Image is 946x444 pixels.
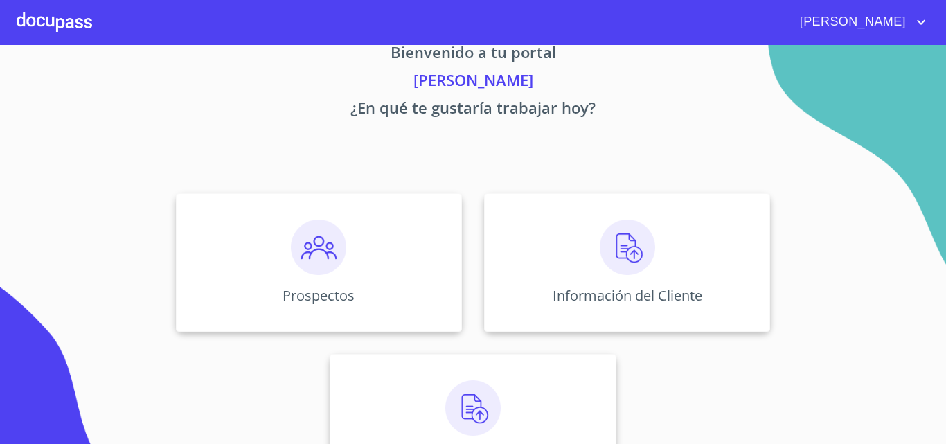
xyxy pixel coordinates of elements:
img: carga.png [445,380,501,436]
p: Prospectos [283,286,355,305]
p: Información del Cliente [553,286,702,305]
p: ¿En qué te gustaría trabajar hoy? [46,96,900,124]
p: Bienvenido a tu portal [46,41,900,69]
span: [PERSON_NAME] [789,11,913,33]
img: carga.png [600,220,655,275]
button: account of current user [789,11,929,33]
p: [PERSON_NAME] [46,69,900,96]
img: prospectos.png [291,220,346,275]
